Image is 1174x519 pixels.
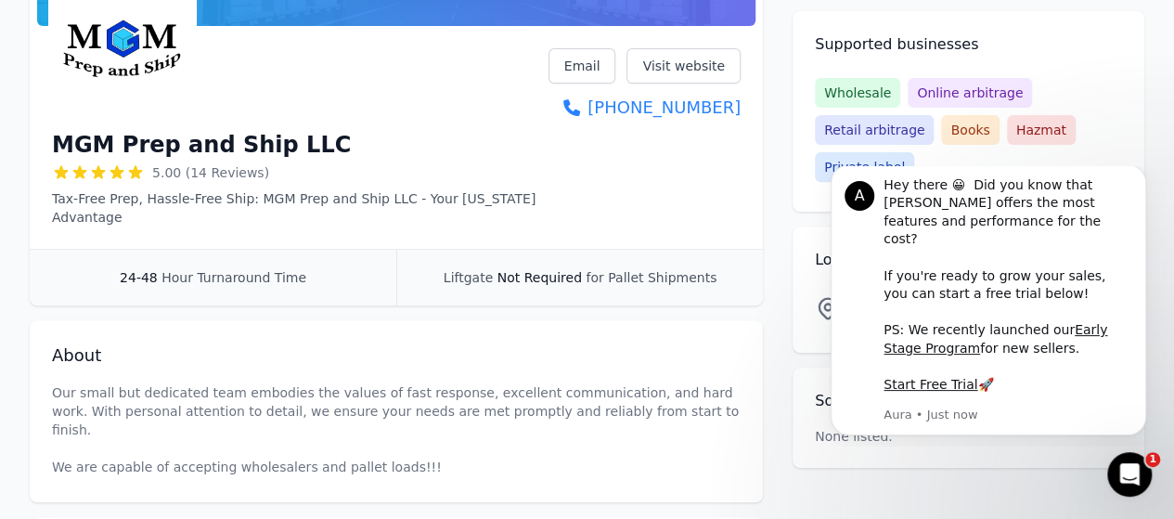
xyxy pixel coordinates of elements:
[1107,452,1152,497] iframe: Intercom live chat
[497,270,582,285] span: Not Required
[941,115,999,145] span: Books
[161,270,306,285] span: Hour Turnaround Time
[548,95,741,121] a: [PHONE_NUMBER]
[444,270,493,285] span: Liftgate
[52,189,548,227] p: Tax-Free Prep, Hassle-Free Ship: MGM Prep and Ship LLC - Your [US_STATE] Advantage
[548,48,616,84] a: Email
[52,383,741,476] p: Our small but dedicated team embodies the values of fast response, excellent communication, and h...
[81,240,329,257] p: Message from Aura, sent Just now
[803,166,1174,447] iframe: Intercom notifications message
[815,115,934,145] span: Retail arbitrage
[174,211,190,226] b: 🚀
[626,48,741,84] a: Visit website
[42,15,71,45] div: Profile image for Aura
[1007,115,1076,145] span: Hazmat
[908,78,1032,108] span: Online arbitrage
[815,78,900,108] span: Wholesale
[52,130,351,160] h1: MGM Prep and Ship LLC
[81,211,174,226] a: Start Free Trial
[815,152,914,182] span: Private label
[52,343,741,369] h2: About
[586,270,716,285] span: for Pallet Shipments
[81,10,329,228] div: Hey there 😀 Did you know that [PERSON_NAME] offers the most features and performance for the cost...
[120,270,158,285] span: 24-48
[815,33,1122,56] h2: Supported businesses
[1145,452,1160,467] span: 1
[81,10,329,238] div: Message content
[152,163,269,182] span: 5.00 (14 Reviews)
